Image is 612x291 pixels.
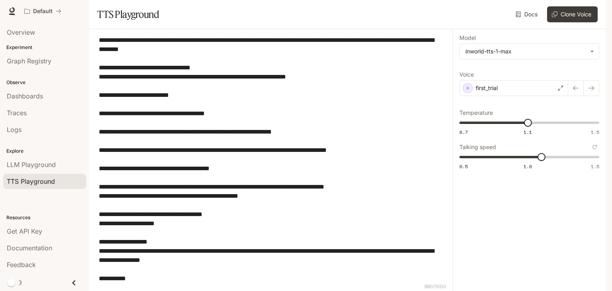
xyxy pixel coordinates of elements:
h1: TTS Playground [97,6,159,22]
div: inworld-tts-1-max [465,47,586,55]
span: 0.5 [459,163,468,170]
p: Voice [459,72,474,77]
span: 1.1 [524,129,532,136]
p: Talking speed [459,144,496,150]
p: 980 / 1000 [424,283,446,290]
span: 0.7 [459,129,468,136]
button: Clone Voice [547,6,598,22]
a: Docs [514,6,541,22]
p: Temperature [459,110,493,116]
span: 1.0 [524,163,532,170]
span: 1.5 [591,163,599,170]
p: Default [33,8,53,15]
button: Reset to default [590,143,599,151]
p: Model [459,35,476,41]
div: inworld-tts-1-max [460,44,599,59]
span: 1.5 [591,129,599,136]
p: first_trial [476,84,498,92]
button: All workspaces [21,3,65,19]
